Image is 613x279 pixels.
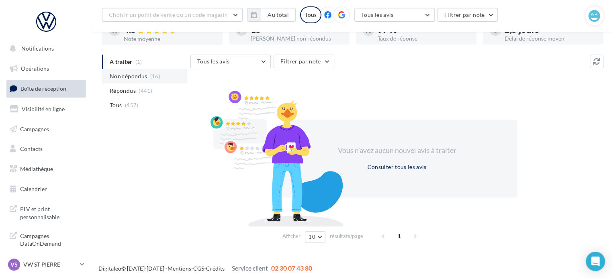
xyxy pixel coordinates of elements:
[102,8,243,22] button: Choisir un point de vente ou un code magasin
[5,80,88,97] a: Boîte de réception
[110,101,122,109] span: Tous
[20,185,47,192] span: Calendrier
[505,25,597,34] div: 2,5 jours
[150,73,160,79] span: (16)
[206,265,225,272] a: Crédits
[309,234,315,240] span: 10
[274,55,334,68] button: Filtrer par note
[328,145,466,156] div: Vous n'avez aucun nouvel avis à traiter
[305,231,325,242] button: 10
[247,8,296,22] button: Au total
[110,72,147,80] span: Non répondus
[21,45,54,52] span: Notifications
[124,25,216,35] div: 4.5
[22,106,65,112] span: Visibilité en ligne
[5,101,88,118] a: Visibilité en ligne
[20,85,66,92] span: Boîte de réception
[193,265,204,272] a: CGS
[330,232,363,240] span: résultats/page
[251,36,343,41] div: [PERSON_NAME] non répondus
[5,60,88,77] a: Opérations
[5,200,88,224] a: PLV et print personnalisable
[109,11,228,18] span: Choisir un point de vente ou un code magasin
[98,265,121,272] a: Digitaleo
[5,181,88,198] a: Calendrier
[251,25,343,34] div: 15
[232,264,268,272] span: Service client
[10,261,18,269] span: VS
[110,87,136,95] span: Répondus
[21,65,49,72] span: Opérations
[20,204,83,221] span: PLV et print personnalisable
[505,36,597,41] div: Délai de réponse moyen
[20,165,53,172] span: Médiathèque
[98,265,312,272] span: © [DATE]-[DATE] - - -
[5,141,88,157] a: Contacts
[437,8,498,22] button: Filtrer par note
[125,102,139,108] span: (457)
[393,230,406,242] span: 1
[20,230,83,248] span: Campagnes DataOnDemand
[6,257,86,272] a: VS VW ST PIERRE
[5,227,88,251] a: Campagnes DataOnDemand
[586,252,605,271] div: Open Intercom Messenger
[354,8,435,22] button: Tous les avis
[139,88,152,94] span: (441)
[364,162,429,172] button: Consulter tous les avis
[5,40,84,57] button: Notifications
[300,6,321,23] div: Tous
[190,55,271,68] button: Tous les avis
[20,125,49,132] span: Campagnes
[261,8,296,22] button: Au total
[378,25,470,34] div: 97 %
[124,36,216,42] div: Note moyenne
[282,232,300,240] span: Afficher
[197,58,230,65] span: Tous les avis
[5,121,88,138] a: Campagnes
[271,264,312,272] span: 02 30 07 43 80
[23,261,77,269] p: VW ST PIERRE
[5,161,88,177] a: Médiathèque
[361,11,394,18] span: Tous les avis
[20,145,43,152] span: Contacts
[168,265,191,272] a: Mentions
[378,36,470,41] div: Taux de réponse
